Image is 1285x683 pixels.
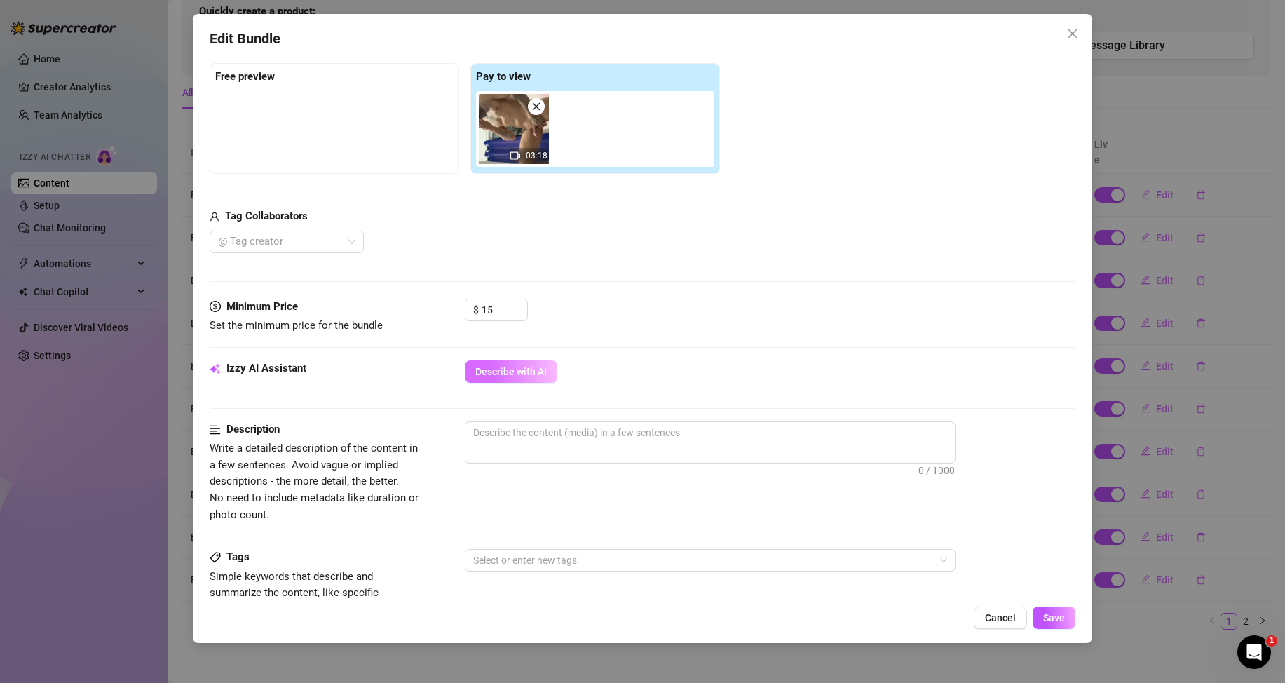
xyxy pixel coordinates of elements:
strong: Izzy AI Assistant [226,362,306,374]
span: Describe with AI [475,366,547,377]
span: close [531,102,541,111]
div: 03:18 [479,94,549,164]
button: Describe with AI [465,360,557,383]
strong: Minimum Price [226,300,298,313]
span: Simple keywords that describe and summarize the content, like specific fetishes, positions, categ... [210,570,379,616]
span: close [1067,28,1078,39]
span: Cancel [985,612,1016,623]
span: user [210,208,219,225]
strong: Tags [226,550,250,563]
span: dollar [210,299,221,316]
span: Close [1061,28,1084,39]
button: Cancel [974,607,1027,629]
span: 1 [1266,635,1277,647]
button: Save [1033,607,1075,629]
strong: Pay to view [476,70,531,83]
button: Close [1061,22,1084,45]
img: media [479,94,549,164]
span: tag [210,552,221,563]
iframe: Intercom live chat [1237,635,1271,669]
span: video-camera [510,151,520,161]
span: 03:18 [526,151,548,161]
span: Set the minimum price for the bundle [210,319,383,332]
strong: Free preview [215,70,275,83]
span: Edit Bundle [210,28,280,50]
strong: Tag Collaborators [225,210,308,222]
span: Save [1043,612,1065,623]
span: align-left [210,421,221,438]
strong: Description [226,423,280,435]
span: Write a detailed description of the content in a few sentences. Avoid vague or implied descriptio... [210,442,419,520]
